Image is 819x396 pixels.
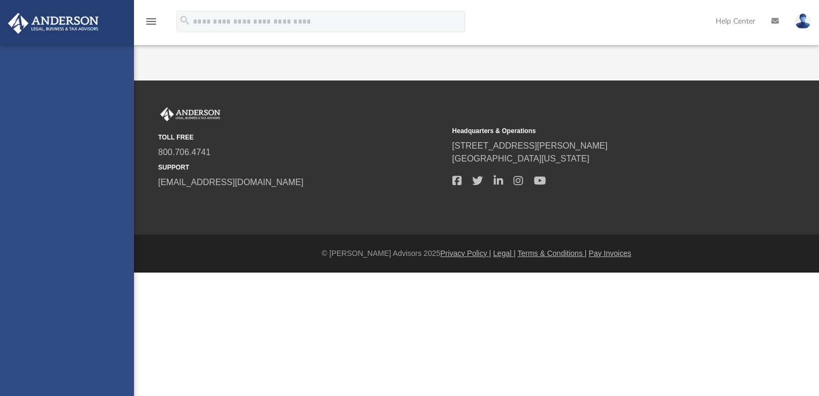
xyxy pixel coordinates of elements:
[145,15,158,28] i: menu
[158,133,445,142] small: TOLL FREE
[493,249,516,258] a: Legal |
[158,148,211,157] a: 800.706.4741
[452,154,590,163] a: [GEOGRAPHIC_DATA][US_STATE]
[158,163,445,172] small: SUPPORT
[589,249,631,258] a: Pay Invoices
[518,249,587,258] a: Terms & Conditions |
[179,14,191,26] i: search
[134,248,819,259] div: © [PERSON_NAME] Advisors 2025
[5,13,102,34] img: Anderson Advisors Platinum Portal
[795,13,811,29] img: User Pic
[441,249,492,258] a: Privacy Policy |
[145,20,158,28] a: menu
[158,107,222,121] img: Anderson Advisors Platinum Portal
[452,126,739,136] small: Headquarters & Operations
[452,141,608,150] a: [STREET_ADDRESS][PERSON_NAME]
[158,178,303,187] a: [EMAIL_ADDRESS][DOMAIN_NAME]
